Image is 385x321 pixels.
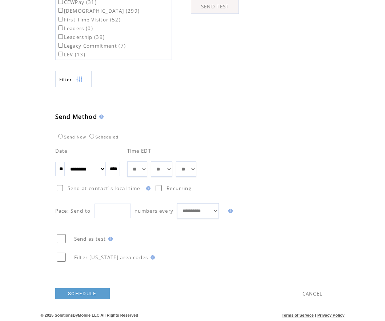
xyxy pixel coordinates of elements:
span: Pace: Send to [55,208,91,214]
span: Filter [US_STATE] area codes [74,254,148,261]
a: Terms of Service [282,313,314,317]
img: help.gif [226,209,233,213]
input: [DEMOGRAPHIC_DATA] (299) [58,8,63,13]
a: SCHEDULE [55,288,110,299]
input: LEV (13) [58,52,63,56]
label: First Time Visitor (52) [57,16,121,23]
span: Date [55,148,68,154]
label: Leadership (39) [57,34,105,40]
span: | [315,313,316,317]
label: Scheduled [88,135,119,139]
span: Send as test [74,236,106,242]
span: © 2025 SolutionsByMobile LLC All Rights Reserved [41,313,139,317]
img: help.gif [144,186,151,190]
a: Filter [55,71,92,87]
span: Time EDT [127,148,152,154]
span: Show filters [59,76,72,83]
input: First Time Visitor (52) [58,17,63,21]
input: Leadership (39) [58,34,63,39]
label: [DEMOGRAPHIC_DATA] (299) [57,8,140,14]
img: help.gif [97,115,104,119]
label: Legacy Commitment (7) [57,43,126,49]
a: Privacy Policy [317,313,345,317]
img: help.gif [106,237,113,241]
input: Scheduled [89,134,94,139]
input: Send Now [58,134,63,139]
span: Send Method [55,113,97,121]
input: Legacy Commitment (7) [58,43,63,48]
span: Recurring [167,185,192,192]
span: numbers every [135,208,173,214]
span: Send at contact`s local time [68,185,140,192]
input: Leaders (0) [58,25,63,30]
img: filters.png [76,71,83,88]
img: help.gif [148,255,155,260]
label: LEV (13) [57,51,86,58]
a: CANCEL [302,290,323,297]
label: Send Now [56,135,86,139]
label: Leaders (0) [57,25,93,32]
